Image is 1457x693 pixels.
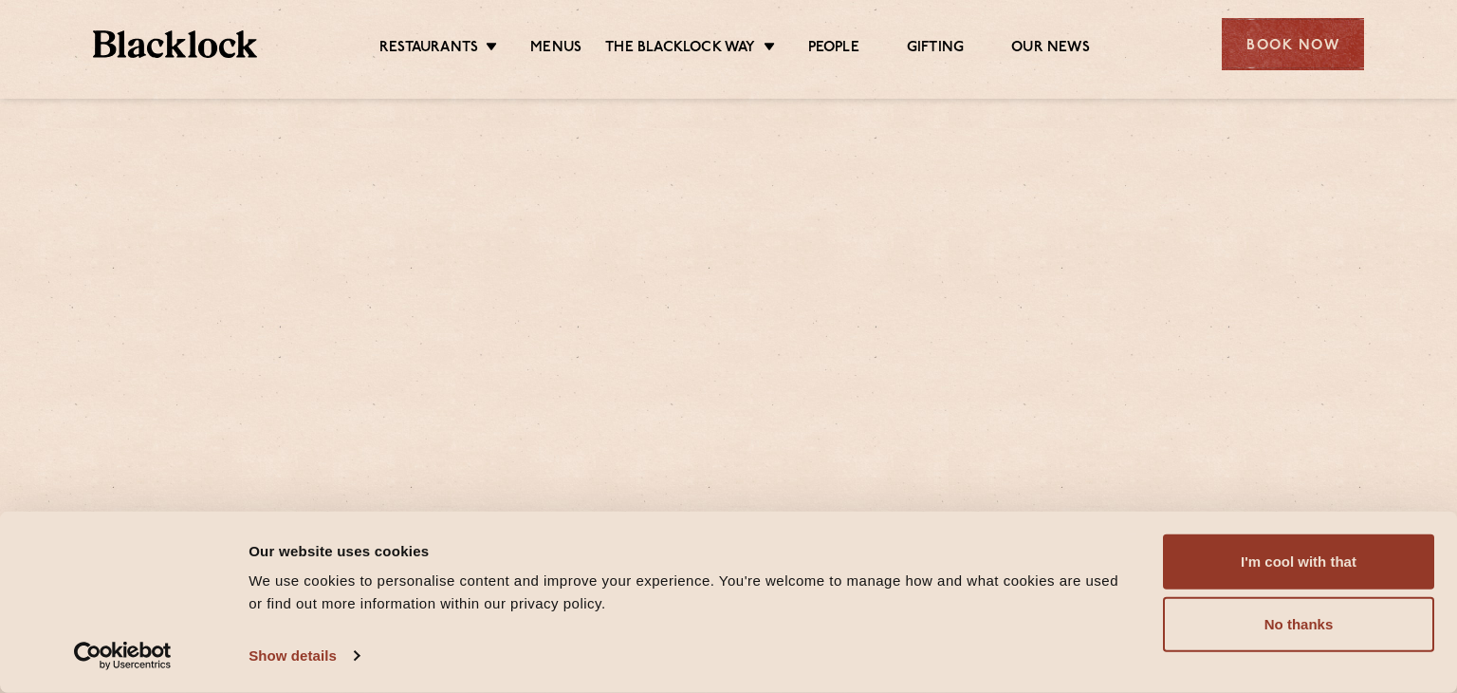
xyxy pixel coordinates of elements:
a: Menus [530,39,581,60]
button: No thanks [1163,597,1434,652]
img: BL_Textured_Logo-footer-cropped.svg [93,30,257,58]
a: Usercentrics Cookiebot - opens in a new window [40,642,206,670]
div: Our website uses cookies [249,539,1120,562]
a: Show details [249,642,359,670]
div: We use cookies to personalise content and improve your experience. You're welcome to manage how a... [249,570,1120,615]
a: Gifting [907,39,964,60]
div: Book Now [1222,18,1364,70]
a: Our News [1011,39,1090,60]
a: The Blacklock Way [605,39,755,60]
button: I'm cool with that [1163,534,1434,590]
a: Restaurants [379,39,478,60]
a: People [808,39,859,60]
